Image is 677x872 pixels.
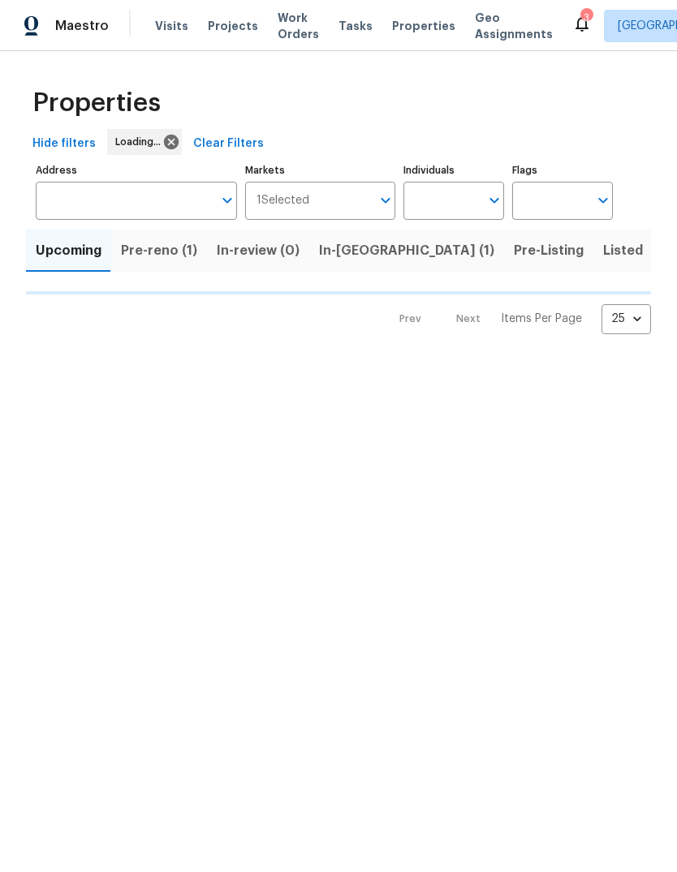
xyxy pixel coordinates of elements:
[501,311,582,327] p: Items Per Page
[319,239,494,262] span: In-[GEOGRAPHIC_DATA] (1)
[338,20,373,32] span: Tasks
[26,129,102,159] button: Hide filters
[32,95,161,111] span: Properties
[592,189,614,212] button: Open
[193,134,264,154] span: Clear Filters
[121,239,197,262] span: Pre-reno (1)
[32,134,96,154] span: Hide filters
[392,18,455,34] span: Properties
[208,18,258,34] span: Projects
[55,18,109,34] span: Maestro
[603,239,643,262] span: Listed
[36,165,237,175] label: Address
[483,189,506,212] button: Open
[245,165,396,175] label: Markets
[384,304,651,334] nav: Pagination Navigation
[107,129,182,155] div: Loading...
[187,129,270,159] button: Clear Filters
[155,18,188,34] span: Visits
[36,239,101,262] span: Upcoming
[580,10,592,26] div: 3
[512,165,613,175] label: Flags
[514,239,584,262] span: Pre-Listing
[257,194,309,208] span: 1 Selected
[475,10,553,42] span: Geo Assignments
[374,189,397,212] button: Open
[403,165,504,175] label: Individuals
[115,134,167,150] span: Loading...
[602,298,651,340] div: 25
[216,189,239,212] button: Open
[217,239,300,262] span: In-review (0)
[278,10,319,42] span: Work Orders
